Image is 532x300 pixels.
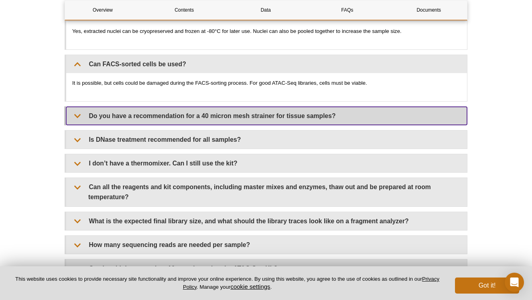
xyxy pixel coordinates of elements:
[72,79,461,87] p: It is possible, but cells could be damaged during the FACS-sorting process. For good ATAC-Seq lib...
[455,278,519,294] button: Got it!
[66,212,467,230] summary: What is the expected final library size, and what should the library traces look like on a fragme...
[66,178,467,206] summary: Can all the reagents and kit components, including master mixes and enzymes, thaw out and be prep...
[505,273,524,292] div: Open Intercom Messenger
[65,0,140,20] a: Overview
[183,276,439,290] a: Privacy Policy
[72,27,461,35] p: Yes, extracted nuclei can be cryopreserved and frozen at -80°C for later use. Nuclei can also be ...
[66,154,467,172] summary: I don’t have a thermomixer. Can I still use the kit?
[66,55,467,73] summary: Can FACS-sorted cells be used?
[391,0,467,20] a: Documents
[66,131,467,149] summary: Is DNase treatment recommended for all samples?
[146,0,222,20] a: Contents
[13,276,442,291] p: This website uses cookies to provide necessary site functionality and improve your online experie...
[66,107,467,125] summary: Do you have a recommendation for a 40 micron mesh strainer for tissue samples?
[310,0,385,20] a: FAQs
[228,0,303,20] a: Data
[66,259,467,278] summary: Can I multiplex more than 16 samples using the ATAC-Seq Kit?
[230,283,270,290] button: cookie settings
[66,236,467,254] summary: How many sequencing reads are needed per sample?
